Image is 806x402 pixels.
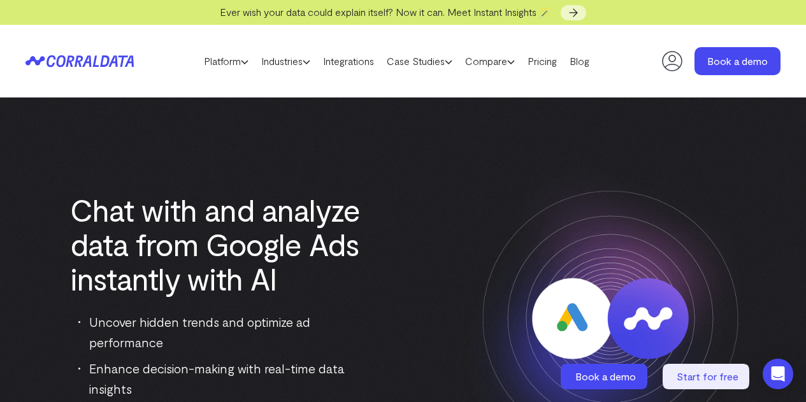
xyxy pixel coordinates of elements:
a: Platform [198,52,255,71]
span: Start for free [677,370,738,382]
li: Uncover hidden trends and optimize ad performance [78,312,370,352]
span: Book a demo [575,370,636,382]
a: Compare [459,52,521,71]
a: Pricing [521,52,563,71]
a: Industries [255,52,317,71]
span: Ever wish your data could explain itself? Now it can. Meet Instant Insights 🪄 [220,6,552,18]
a: Blog [563,52,596,71]
a: Integrations [317,52,380,71]
a: Case Studies [380,52,459,71]
a: Start for free [663,364,752,389]
a: Book a demo [694,47,781,75]
h1: Chat with and analyze data from Google Ads instantly with AI [70,192,370,296]
li: Enhance decision-making with real-time data insights [78,358,370,399]
div: Open Intercom Messenger [763,359,793,389]
a: Book a demo [561,364,650,389]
